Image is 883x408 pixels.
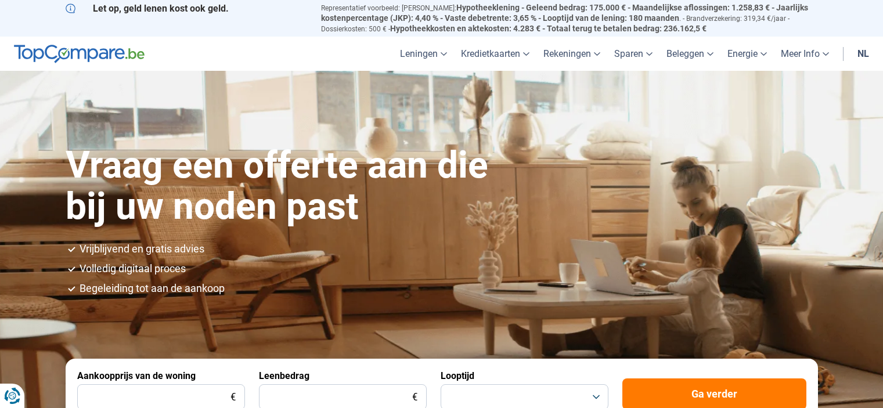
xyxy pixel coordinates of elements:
[536,37,607,71] a: Rekeningen
[659,37,720,71] a: Beleggen
[393,37,454,71] a: Leningen
[774,37,836,71] a: Meer Info
[14,45,145,63] img: TopCompare
[80,263,818,274] li: Volledig digitaal proces
[720,37,774,71] a: Energie
[66,3,307,14] p: Let op, geld lenen kost ook geld.
[412,392,417,402] span: €
[607,37,659,71] a: Sparen
[80,244,818,254] li: Vrijblijvend en gratis advies
[259,370,309,381] label: Leenbedrag
[441,370,474,381] label: Looptijd
[77,370,196,381] label: Aankoopprijs van de woning
[390,24,707,33] span: Hypotheekkosten en aktekosten: 4.283 € - Totaal terug te betalen bedrag: 236.162,5 €
[80,283,818,294] li: Begeleiding tot aan de aankoop
[230,392,236,402] span: €
[454,37,536,71] a: Kredietkaarten
[321,3,818,34] p: Representatief voorbeeld: [PERSON_NAME]: . - Brandverzekering: 319,34 €/jaar - Dossierkosten: 500...
[850,37,876,71] a: nl
[321,3,808,23] span: Hypotheeklening - Geleend bedrag: 175.000 € - Maandelijkse aflossingen: 1.258,83 € - Jaarlijks ko...
[66,145,511,227] h1: Vraag een offerte aan die bij uw noden past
